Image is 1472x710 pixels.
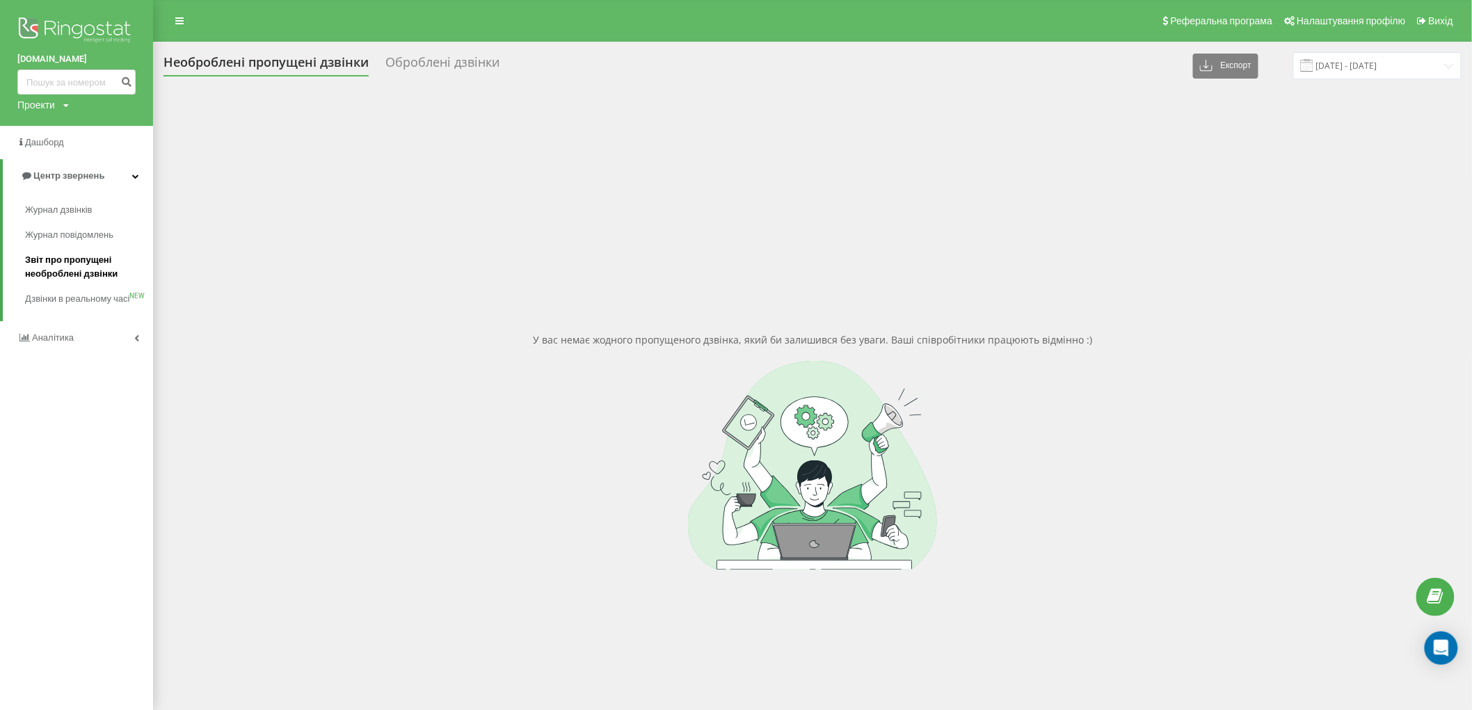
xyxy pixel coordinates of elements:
span: Вихід [1429,15,1453,26]
span: Звіт про пропущені необроблені дзвінки [25,253,146,281]
div: Оброблені дзвінки [385,55,499,76]
a: [DOMAIN_NAME] [17,52,136,66]
a: Центр звернень [3,159,153,193]
div: Open Intercom Messenger [1425,631,1458,665]
a: Журнал дзвінків [25,197,153,223]
span: Дашборд [25,137,64,147]
span: Журнал дзвінків [25,203,92,217]
span: Дзвінки в реальному часі [25,292,129,306]
span: Налаштування профілю [1297,15,1405,26]
a: Журнал повідомлень [25,223,153,248]
span: Аналiтика [32,332,74,343]
a: Звіт про пропущені необроблені дзвінки [25,248,153,287]
a: Дзвінки в реальному часіNEW [25,287,153,312]
div: Необроблені пропущені дзвінки [163,55,369,76]
span: Реферальна програма [1171,15,1273,26]
div: Проекти [17,98,55,112]
img: Ringostat logo [17,14,136,49]
input: Пошук за номером [17,70,136,95]
span: Центр звернень [33,170,104,181]
button: Експорт [1193,54,1258,79]
span: Журнал повідомлень [25,228,113,242]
